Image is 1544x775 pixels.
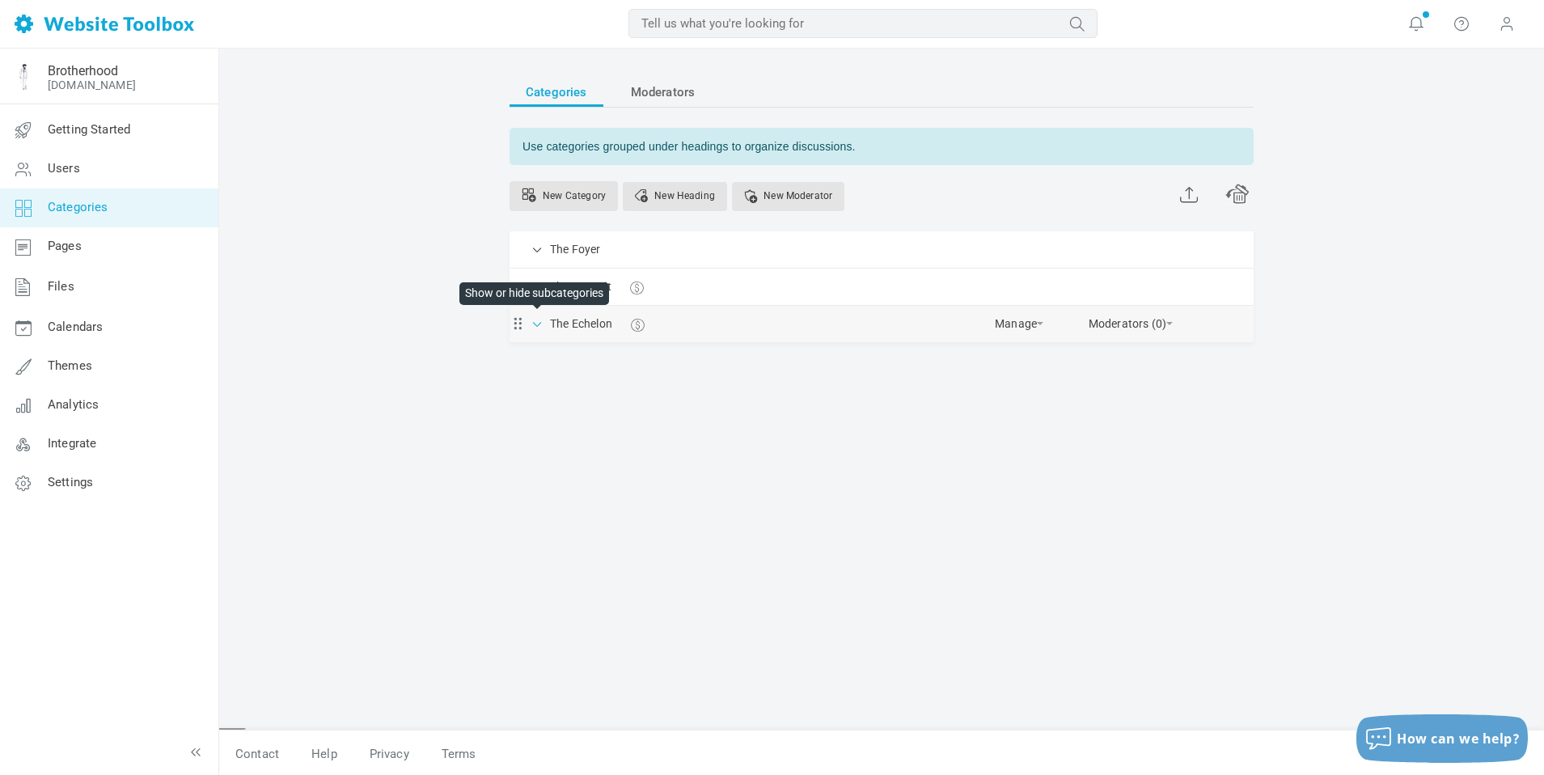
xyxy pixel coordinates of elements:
img: tab_keywords_by_traffic_grey.svg [161,94,174,107]
span: Integrate [48,436,96,451]
span: Moderators [631,78,696,107]
a: Contact [219,740,295,769]
a: The Echelon [550,314,612,334]
span: How can we help? [1397,730,1520,747]
span: Analytics [48,397,99,412]
a: Privacy [353,740,425,769]
span: Categories [48,200,108,214]
a: [DOMAIN_NAME] [48,78,136,91]
a: Moderators for this category [1089,306,1173,334]
img: tab_domain_overview_orange.svg [44,94,57,107]
a: New Heading [623,182,727,211]
span: Calendars [48,320,103,334]
div: Domain: [DOMAIN_NAME] [42,42,178,55]
input: Tell us what you're looking for [628,9,1098,38]
a: Manage [995,306,1043,334]
a: Use multiple categories to organize discussions [510,181,618,211]
a: The Foyer [550,239,600,260]
div: v 4.0.25 [45,26,79,39]
div: Show or hide subcategories [459,282,609,305]
a: Help [295,740,353,769]
div: Domain Overview [61,95,145,106]
span: Users [48,161,80,176]
span: Files [48,279,74,294]
a: Assigning a user as a moderator for a category gives them permission to help oversee the content [732,182,844,211]
img: website_grey.svg [26,42,39,55]
a: Terms [425,740,476,769]
span: Getting Started [48,122,130,137]
a: Moderators [615,78,712,107]
button: How can we help? [1356,714,1528,763]
span: Themes [48,358,92,373]
a: Categories [510,78,603,107]
img: Facebook%20Profile%20Pic%20Guy%20Blue%20Best.png [11,64,36,90]
img: logo_orange.svg [26,26,39,39]
span: Settings [48,475,93,489]
a: Brotherhood [48,63,118,78]
span: Pages [48,239,82,253]
span: Categories [526,78,587,107]
div: Use categories grouped under headings to organize discussions. [510,128,1254,165]
div: Keywords by Traffic [179,95,273,106]
a: The Summit [550,277,611,297]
